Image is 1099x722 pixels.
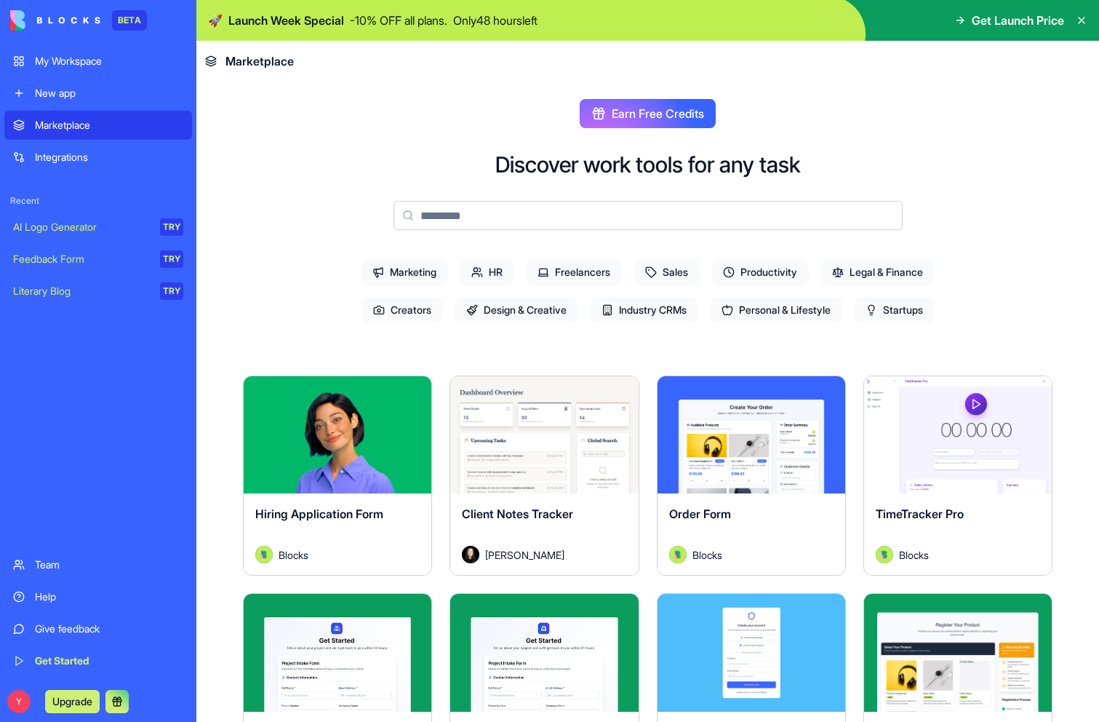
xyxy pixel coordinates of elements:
[657,376,846,576] a: Order FormAvatarBlocks
[449,376,639,576] a: Client Notes TrackerAvatar[PERSON_NAME]
[208,12,223,29] span: 🚀
[228,12,344,29] span: Launch Week Special
[4,213,192,242] a: AI Logo GeneratorTRY
[462,507,573,521] span: Client Notes Tracker
[711,259,809,285] span: Productivity
[279,547,308,563] span: Blocks
[35,590,183,604] div: Help
[854,297,935,323] span: Startups
[45,690,100,713] button: Upgrade
[972,12,1064,29] span: Get Launch Price
[4,195,192,207] span: Recent
[160,282,183,300] div: TRY
[35,86,183,100] div: New app
[526,259,622,285] span: Freelancers
[13,284,150,298] div: Literary Blog
[243,376,432,576] a: Hiring Application FormAvatarBlocks
[460,259,514,285] span: HR
[35,150,183,164] div: Integrations
[4,111,192,140] a: Marketplace
[361,297,443,323] span: Creators
[13,252,150,266] div: Feedback Form
[4,550,192,579] a: Team
[495,151,800,178] h2: Discover work tools for any task
[710,297,842,323] span: Personal & Lifestyle
[4,614,192,643] a: Give feedback
[35,654,183,668] div: Get Started
[485,547,564,563] span: [PERSON_NAME]
[899,547,929,563] span: Blocks
[612,105,704,122] span: Earn Free Credits
[455,297,578,323] span: Design & Creative
[590,297,698,323] span: Industry CRMs
[7,690,31,713] span: Y
[35,54,183,68] div: My Workspace
[160,218,183,236] div: TRY
[35,558,183,572] div: Team
[4,245,192,274] a: Feedback FormTRY
[255,546,273,563] img: Avatar
[225,52,294,70] span: Marketplace
[669,546,687,563] img: Avatar
[4,582,192,611] a: Help
[10,10,147,31] a: BETA
[863,376,1052,576] a: TimeTracker ProAvatarBlocks
[692,547,722,563] span: Blocks
[13,220,150,234] div: AI Logo Generator
[669,507,731,521] span: Order Form
[255,507,383,521] span: Hiring Application Form
[4,143,192,172] a: Integrations
[10,10,100,31] img: logo
[4,277,192,306] a: Literary BlogTRY
[4,47,192,76] a: My Workspace
[580,99,716,128] button: Earn Free Credits
[462,546,479,563] img: Avatar
[453,12,537,29] p: Only 48 hours left
[876,507,964,521] span: TimeTracker Pro
[45,694,100,708] a: Upgrade
[350,12,447,29] p: - 10 % OFF all plans.
[361,259,448,285] span: Marketing
[634,259,700,285] span: Sales
[876,546,893,563] img: Avatar
[820,259,935,285] span: Legal & Finance
[112,10,147,31] div: BETA
[35,118,183,132] div: Marketplace
[160,250,183,268] div: TRY
[4,646,192,675] a: Get Started
[4,79,192,108] a: New app
[35,622,183,636] div: Give feedback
